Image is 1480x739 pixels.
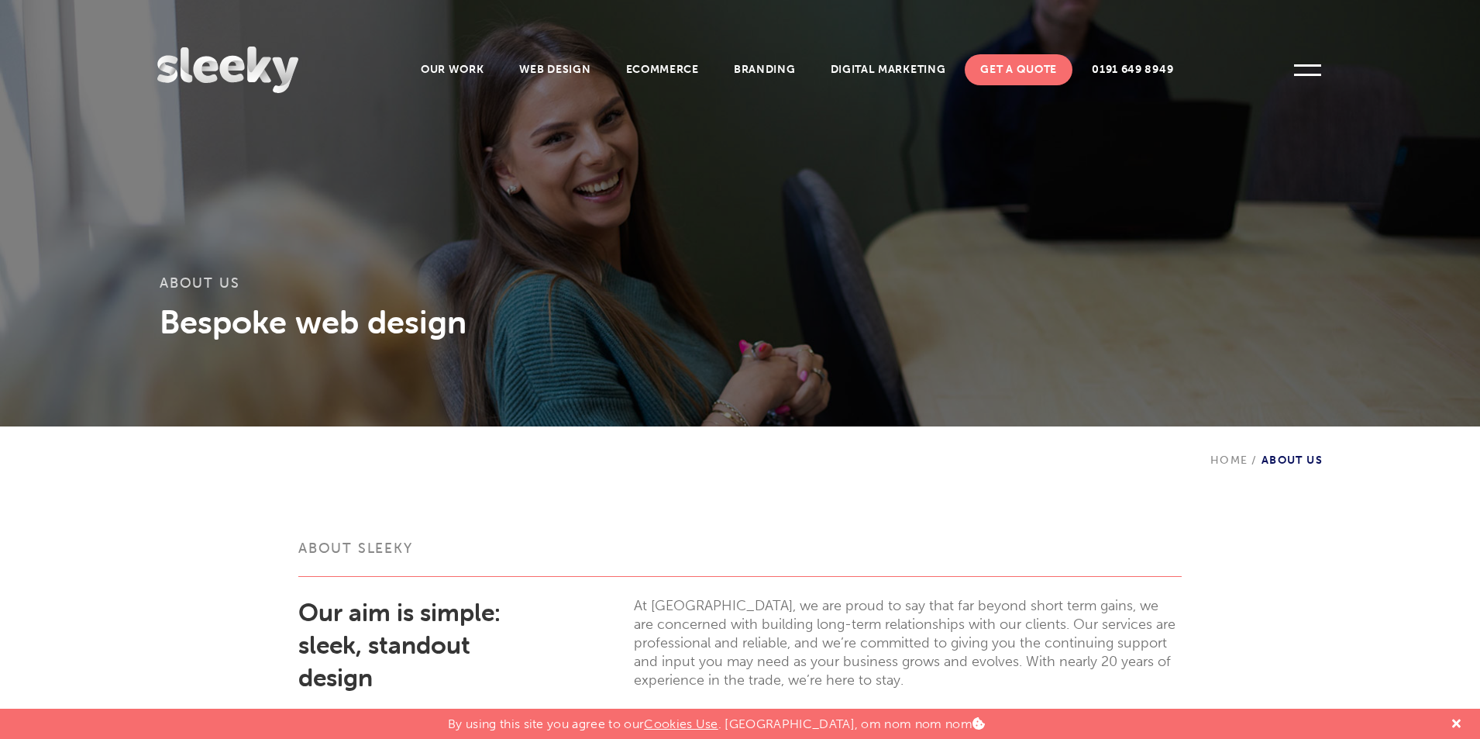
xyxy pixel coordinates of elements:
a: Home [1210,454,1248,467]
a: Web Design [504,54,607,85]
h3: Bespoke web design [160,302,1320,341]
a: Digital Marketing [815,54,962,85]
a: Cookies Use [644,717,718,731]
a: Our Work [405,54,500,85]
div: About Us [1210,426,1323,467]
a: Ecommerce [611,54,714,85]
a: Get A Quote [965,54,1072,85]
h1: About Us [160,275,1320,302]
h3: About Sleeky [298,539,1182,577]
p: At [GEOGRAPHIC_DATA], we are proud to say that far beyond short term gains, we are concerned with... [634,596,1182,689]
a: Branding [718,54,811,85]
img: Sleeky Web Design Newcastle [157,47,298,93]
h2: Our aim is simple: sleek, standout design [298,596,546,694]
span: / [1248,454,1261,467]
a: 0191 649 8949 [1076,54,1189,85]
p: By using this site you agree to our . [GEOGRAPHIC_DATA], om nom nom nom [448,709,985,731]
